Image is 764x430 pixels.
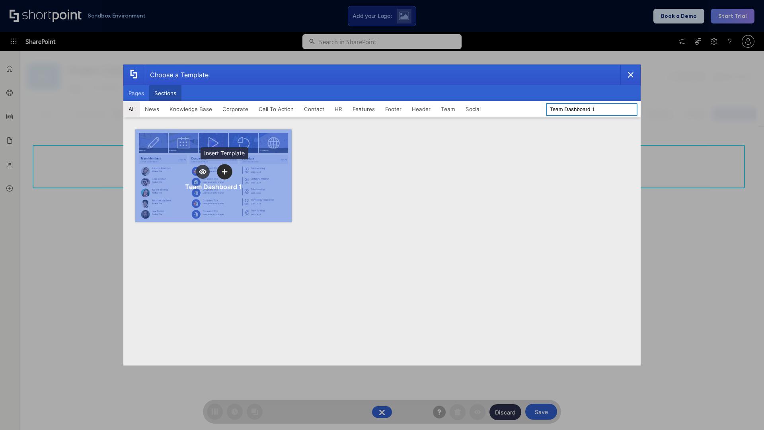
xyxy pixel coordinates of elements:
[329,101,347,117] button: HR
[407,101,436,117] button: Header
[347,101,380,117] button: Features
[546,103,637,116] input: Search
[436,101,460,117] button: Team
[460,101,486,117] button: Social
[140,101,164,117] button: News
[144,65,209,85] div: Choose a Template
[149,85,181,101] button: Sections
[123,85,149,101] button: Pages
[123,101,140,117] button: All
[380,101,407,117] button: Footer
[123,64,641,365] div: template selector
[253,101,299,117] button: Call To Action
[185,183,242,191] div: Team Dashboard 1
[217,101,253,117] button: Corporate
[164,101,217,117] button: Knowledge Base
[724,392,764,430] iframe: Chat Widget
[299,101,329,117] button: Contact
